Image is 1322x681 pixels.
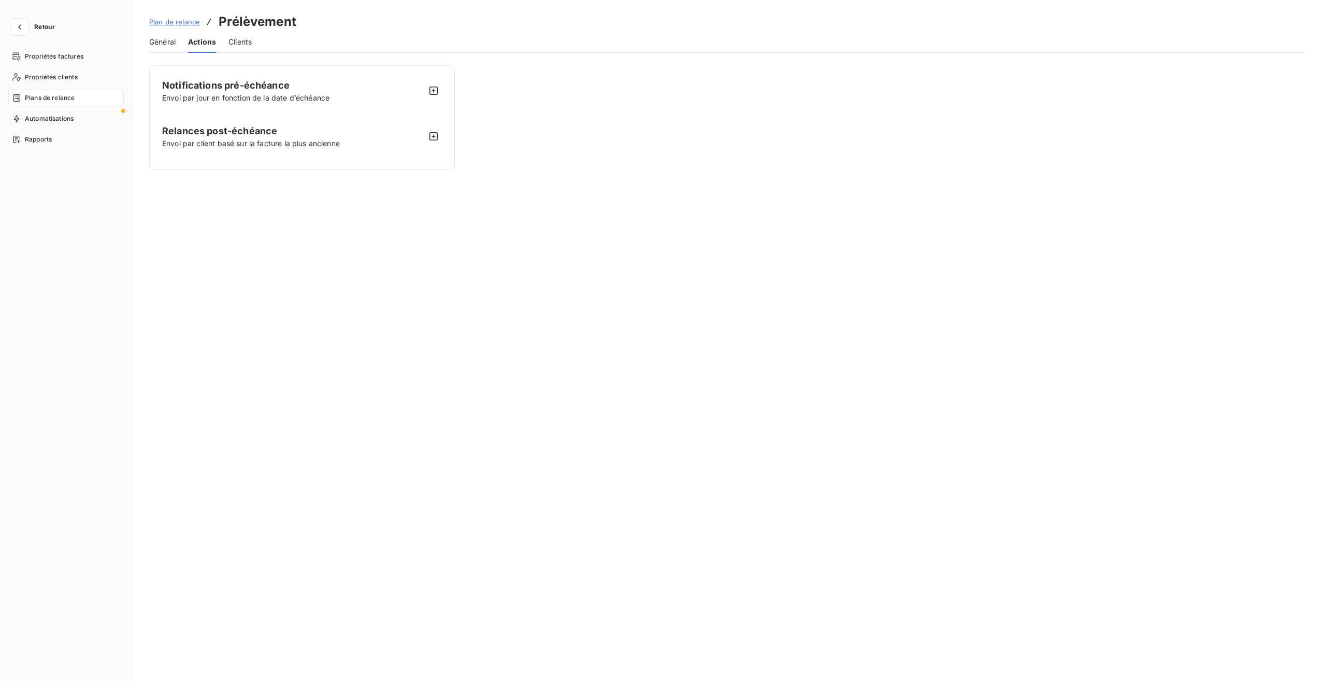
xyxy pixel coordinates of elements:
[8,48,124,65] a: Propriétés factures
[162,93,329,102] span: Envoi par jour en fonction de la date d’échéance
[8,131,124,148] a: Rapports
[25,73,78,82] span: Propriétés clients
[149,18,200,26] span: Plan de relance
[25,135,52,144] span: Rapports
[149,37,176,47] span: Général
[25,93,75,103] span: Plans de relance
[162,138,425,149] span: Envoi par client basé sur la facture la plus ancienne
[149,17,200,27] a: Plan de relance
[188,37,216,47] span: Actions
[162,124,425,138] span: Relances post-échéance
[8,19,63,35] button: Retour
[228,37,252,47] span: Clients
[1287,646,1312,671] iframe: Intercom live chat
[8,110,124,127] a: Automatisations
[25,52,83,61] span: Propriétés factures
[25,114,74,123] span: Automatisations
[219,12,296,31] h3: Prélèvement
[162,80,290,91] span: Notifications pré-échéance
[8,69,124,86] a: Propriétés clients
[34,24,55,30] span: Retour
[8,90,124,106] a: Plans de relance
